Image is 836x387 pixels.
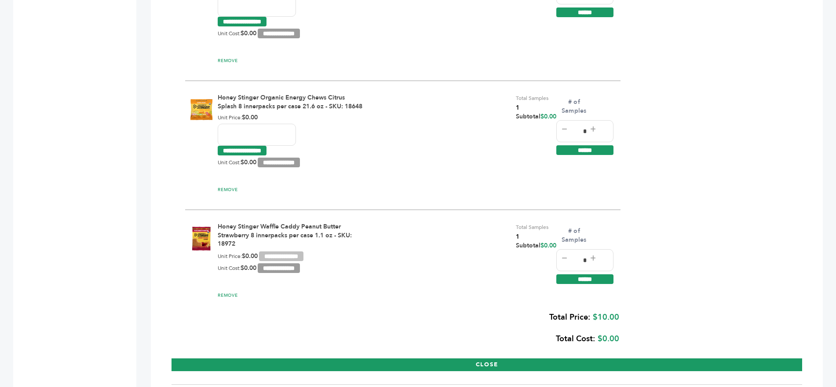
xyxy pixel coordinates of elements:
[241,29,256,37] b: $0.00
[241,158,256,166] b: $0.00
[218,58,238,64] a: REMOVE
[516,103,548,113] span: 1
[242,113,258,122] b: $0.00
[218,292,238,299] a: REMOVE
[556,333,595,344] b: Total Cost:
[540,112,556,121] span: $0.00
[218,251,303,261] div: Unit Price:
[516,93,548,113] div: Total Samples
[540,241,556,250] span: $0.00
[516,242,556,250] div: Subtotal
[218,158,300,167] div: Unit Cost:
[556,227,591,244] label: # of Samples
[549,312,590,323] b: Total Price:
[241,264,256,272] b: $0.00
[516,232,548,242] span: 1
[556,98,591,115] label: # of Samples
[218,263,300,273] div: Unit Cost:
[179,306,619,350] div: $10.00 $0.00
[516,222,548,242] div: Total Samples
[172,358,802,371] button: CLOSE
[516,113,556,121] div: Subtotal
[218,114,296,155] div: Unit Price:
[218,93,362,111] a: Honey Stinger Organic Energy Chews Citrus Splash 8 innerpacks per case 21.6 oz - SKU: 18648
[218,29,300,38] div: Unit Cost:
[218,222,352,248] a: Honey Stinger Waffle Caddy Peanut Butter Strawberry 8 innerpacks per case 1.1 oz - SKU: 18972
[218,187,238,193] a: REMOVE
[242,252,258,260] b: $0.00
